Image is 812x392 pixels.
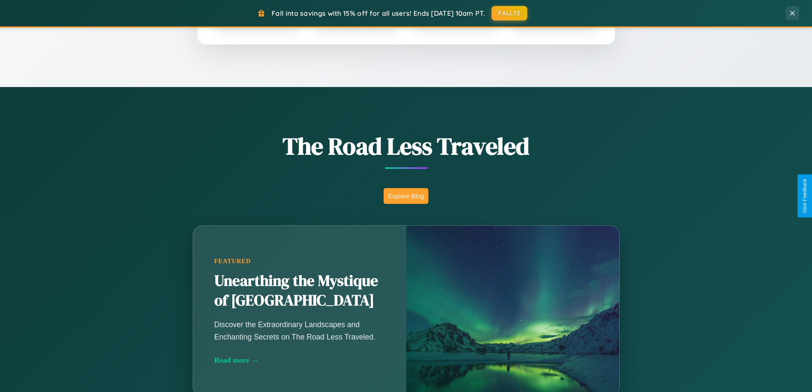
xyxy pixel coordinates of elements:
button: Explore Blog [384,188,428,204]
div: Featured [214,258,385,265]
button: FALL15 [491,6,527,20]
div: Read more → [214,356,385,365]
h2: Unearthing the Mystique of [GEOGRAPHIC_DATA] [214,271,385,311]
span: Fall into savings with 15% off for all users! Ends [DATE] 10am PT. [272,9,485,17]
h1: The Road Less Traveled [150,130,662,163]
div: Give Feedback [802,179,808,213]
p: Discover the Extraordinary Landscapes and Enchanting Secrets on The Road Less Traveled. [214,319,385,343]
